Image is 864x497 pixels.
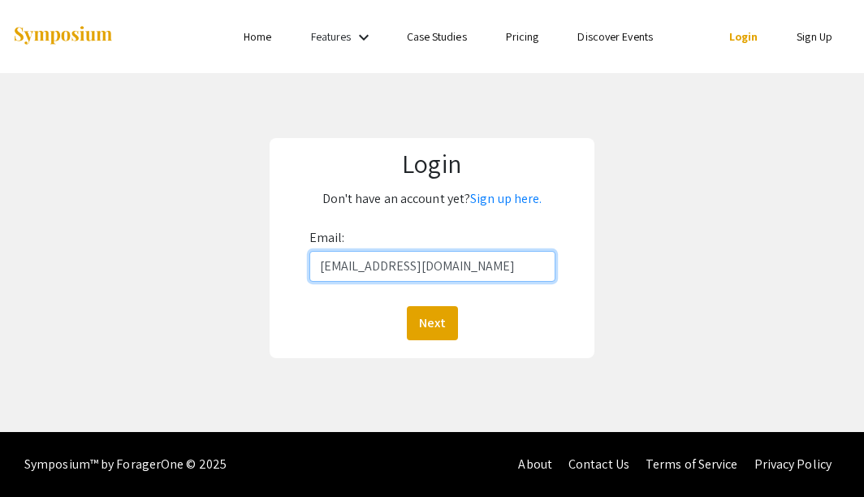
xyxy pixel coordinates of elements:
a: Sign up here. [470,190,542,207]
a: Login [729,29,758,44]
a: Pricing [506,29,539,44]
mat-icon: Expand Features list [354,28,374,47]
img: Symposium by ForagerOne [12,25,114,47]
a: Sign Up [797,29,832,44]
iframe: Chat [12,424,69,485]
h1: Login [279,148,586,179]
a: Case Studies [407,29,467,44]
a: Privacy Policy [754,456,832,473]
a: Discover Events [577,29,653,44]
button: Next [407,306,458,340]
a: Contact Us [568,456,629,473]
div: Symposium™ by ForagerOne © 2025 [24,432,227,497]
a: About [518,456,552,473]
a: Terms of Service [646,456,738,473]
a: Features [311,29,352,44]
a: Home [244,29,271,44]
label: Email: [309,225,345,251]
p: Don't have an account yet? [279,186,586,212]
